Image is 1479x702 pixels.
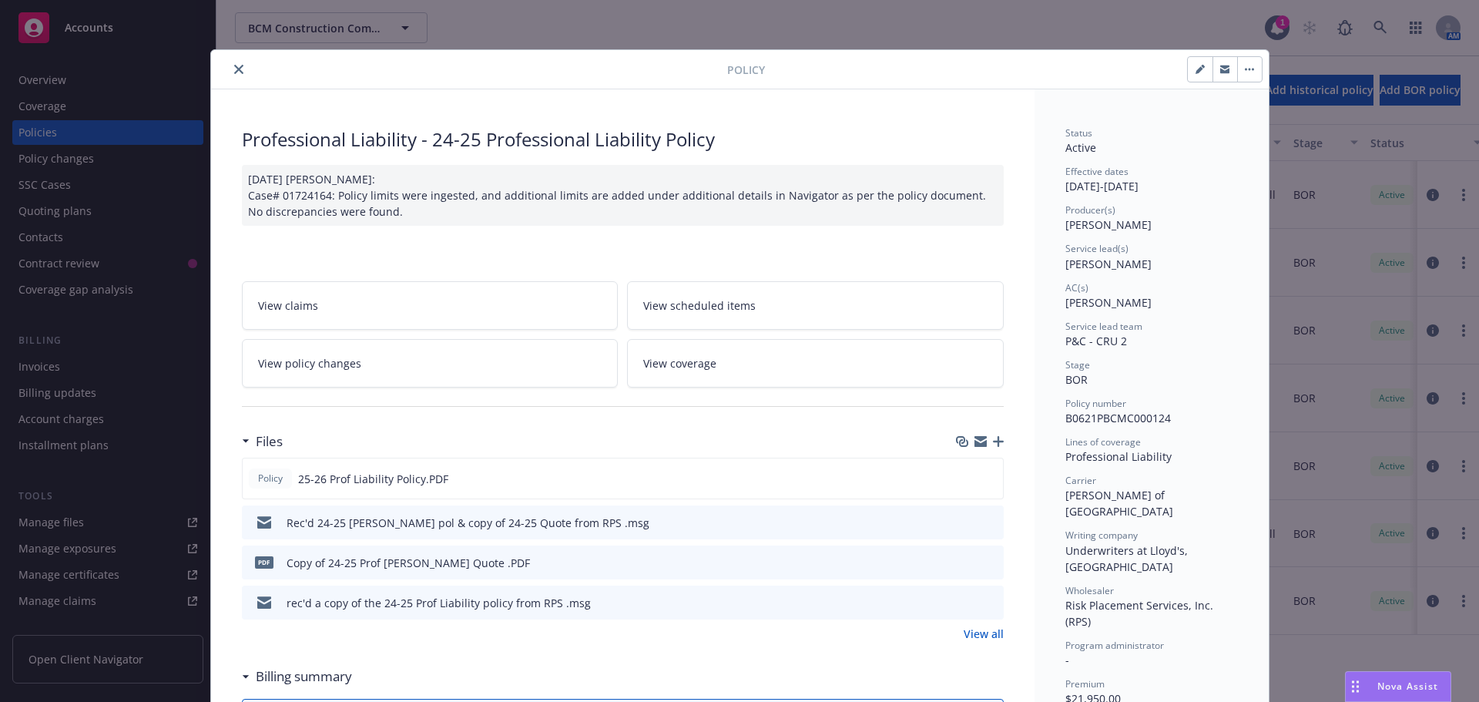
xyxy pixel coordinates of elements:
[1065,529,1138,542] span: Writing company
[1065,677,1105,690] span: Premium
[242,339,619,388] a: View policy changes
[242,126,1004,153] div: Professional Liability - 24-25 Professional Liability Policy
[1065,295,1152,310] span: [PERSON_NAME]
[255,556,273,568] span: PDF
[643,297,756,314] span: View scheduled items
[627,339,1004,388] a: View coverage
[255,472,286,485] span: Policy
[258,297,318,314] span: View claims
[1065,126,1092,139] span: Status
[1065,543,1191,574] span: Underwriters at Lloyd's, [GEOGRAPHIC_DATA]
[230,60,248,79] button: close
[1065,334,1127,348] span: P&C - CRU 2
[964,626,1004,642] a: View all
[1065,281,1088,294] span: AC(s)
[643,355,716,371] span: View coverage
[1346,672,1365,701] div: Drag to move
[1065,203,1115,217] span: Producer(s)
[1065,140,1096,155] span: Active
[1065,358,1090,371] span: Stage
[984,595,998,611] button: preview file
[959,555,971,571] button: download file
[258,355,361,371] span: View policy changes
[627,281,1004,330] a: View scheduled items
[1065,397,1126,410] span: Policy number
[256,667,352,687] h3: Billing summary
[1377,680,1438,693] span: Nova Assist
[1065,320,1142,333] span: Service lead team
[1065,653,1069,667] span: -
[1065,435,1141,448] span: Lines of coverage
[959,595,971,611] button: download file
[287,555,530,571] div: Copy of 24-25 Prof [PERSON_NAME] Quote .PDF
[1065,242,1129,255] span: Service lead(s)
[1065,257,1152,271] span: [PERSON_NAME]
[1065,165,1238,194] div: [DATE] - [DATE]
[1065,411,1171,425] span: B0621PBCMC000124
[1065,584,1114,597] span: Wholesaler
[984,555,998,571] button: preview file
[287,595,591,611] div: rec'd a copy of the 24-25 Prof Liability policy from RPS .msg
[298,471,448,487] span: 25-26 Prof Liability Policy.PDF
[1065,598,1216,629] span: Risk Placement Services, Inc. (RPS)
[242,432,283,452] div: Files
[958,471,971,487] button: download file
[1065,217,1152,232] span: [PERSON_NAME]
[1065,449,1172,464] span: Professional Liability
[1065,372,1088,387] span: BOR
[242,667,352,687] div: Billing summary
[984,515,998,531] button: preview file
[959,515,971,531] button: download file
[1065,639,1164,652] span: Program administrator
[242,281,619,330] a: View claims
[1345,671,1451,702] button: Nova Assist
[1065,474,1096,487] span: Carrier
[983,471,997,487] button: preview file
[1065,488,1173,519] span: [PERSON_NAME] of [GEOGRAPHIC_DATA]
[727,62,765,78] span: Policy
[287,515,649,531] div: Rec'd 24-25 [PERSON_NAME] pol & copy of 24-25 Quote from RPS .msg
[1065,165,1129,178] span: Effective dates
[256,432,283,452] h3: Files
[242,165,1004,226] div: [DATE] [PERSON_NAME]: Case# 01724164: Policy limits were ingested, and additional limits are adde...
